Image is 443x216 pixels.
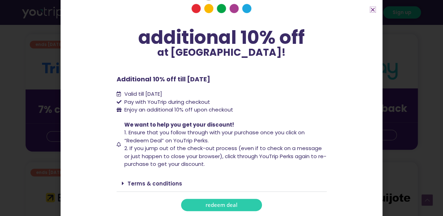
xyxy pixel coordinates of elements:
[117,74,327,84] p: Additional 10% off till [DATE]
[206,202,237,208] span: redeem deal
[124,144,326,168] span: 2. If you jump out of the check-out process (even if to check on a message or just happen to clos...
[124,121,234,128] span: We want to help you get your discount!
[123,90,162,98] span: Valid till [DATE]
[127,180,182,187] a: Terms & conditions
[117,27,327,48] div: additional 10% off
[181,199,262,211] a: redeem deal
[124,106,233,113] span: Enjoy an additional 10% off upon checkout
[370,7,375,12] a: Close
[124,129,305,144] span: 1. Ensure that you follow through with your purchase once you click on “Redeem Deal” on YouTrip P...
[123,98,210,106] span: Pay with YouTrip during checkout
[117,175,327,192] div: Terms & conditions
[117,48,327,58] p: at [GEOGRAPHIC_DATA]!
